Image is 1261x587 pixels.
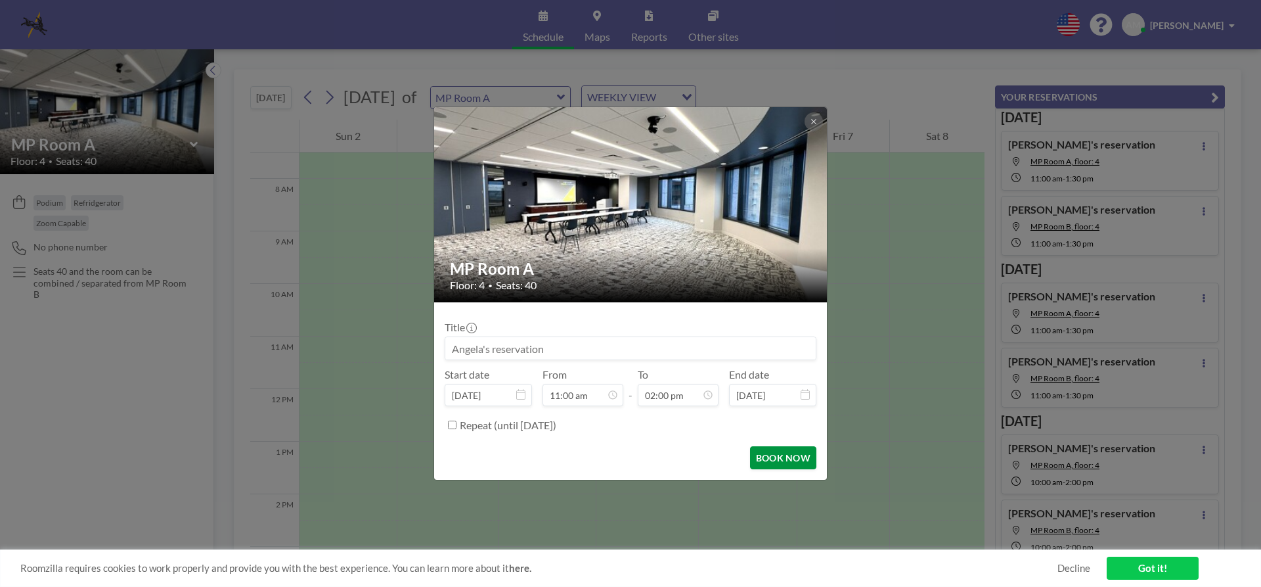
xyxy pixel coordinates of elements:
a: Got it! [1107,557,1199,580]
img: 537.JPEG [434,57,828,352]
label: Title [445,321,476,334]
span: Seats: 40 [496,279,537,292]
label: End date [729,368,769,381]
label: To [638,368,648,381]
span: Floor: 4 [450,279,485,292]
button: BOOK NOW [750,446,816,469]
h2: MP Room A [450,259,812,279]
span: Roomzilla requires cookies to work properly and provide you with the best experience. You can lea... [20,562,1057,575]
label: Repeat (until [DATE]) [460,419,556,432]
label: From [542,368,567,381]
span: • [488,281,493,291]
a: here. [509,562,531,574]
input: Angela's reservation [445,337,816,360]
label: Start date [445,368,489,381]
a: Decline [1057,562,1090,575]
span: - [629,373,632,402]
